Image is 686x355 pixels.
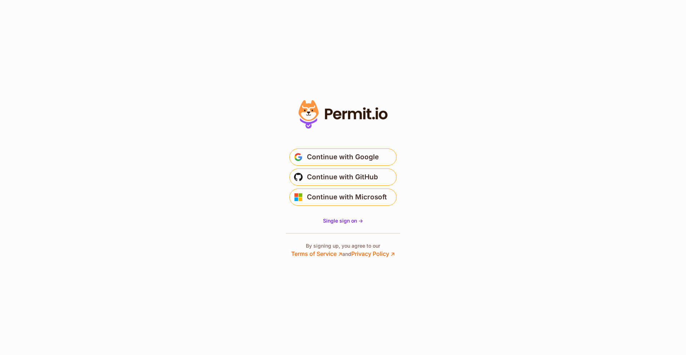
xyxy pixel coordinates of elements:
button: Continue with Microsoft [289,189,397,206]
span: Continue with GitHub [307,171,378,183]
a: Terms of Service ↗ [291,250,342,257]
a: Single sign on -> [323,217,363,224]
button: Continue with GitHub [289,169,397,186]
button: Continue with Google [289,149,397,166]
span: Continue with Google [307,151,379,163]
span: Single sign on -> [323,218,363,224]
span: Continue with Microsoft [307,191,387,203]
a: Privacy Policy ↗ [351,250,395,257]
p: By signing up, you agree to our and [291,242,395,258]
